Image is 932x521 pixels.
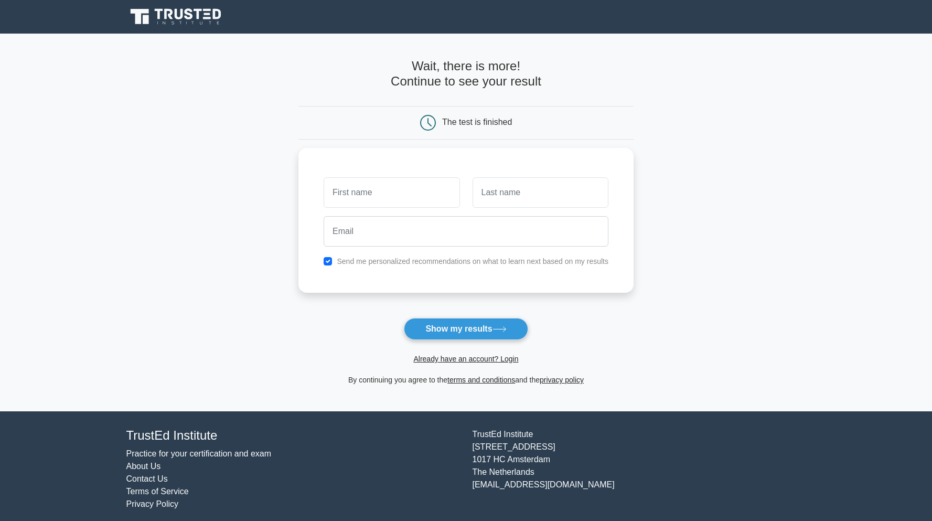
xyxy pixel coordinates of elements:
[126,487,189,496] a: Terms of Service
[126,428,460,443] h4: TrustEd Institute
[298,59,634,89] h4: Wait, there is more! Continue to see your result
[404,318,528,340] button: Show my results
[292,374,640,386] div: By continuing you agree to the and the
[466,428,812,511] div: TrustEd Institute [STREET_ADDRESS] 1017 HC Amsterdam The Netherlands [EMAIL_ADDRESS][DOMAIN_NAME]
[126,499,179,508] a: Privacy Policy
[324,177,459,208] input: First name
[413,355,518,363] a: Already have an account? Login
[337,257,608,265] label: Send me personalized recommendations on what to learn next based on my results
[126,474,168,483] a: Contact Us
[324,216,608,247] input: Email
[473,177,608,208] input: Last name
[126,449,272,458] a: Practice for your certification and exam
[126,462,161,471] a: About Us
[442,118,512,126] div: The test is finished
[540,376,584,384] a: privacy policy
[447,376,515,384] a: terms and conditions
